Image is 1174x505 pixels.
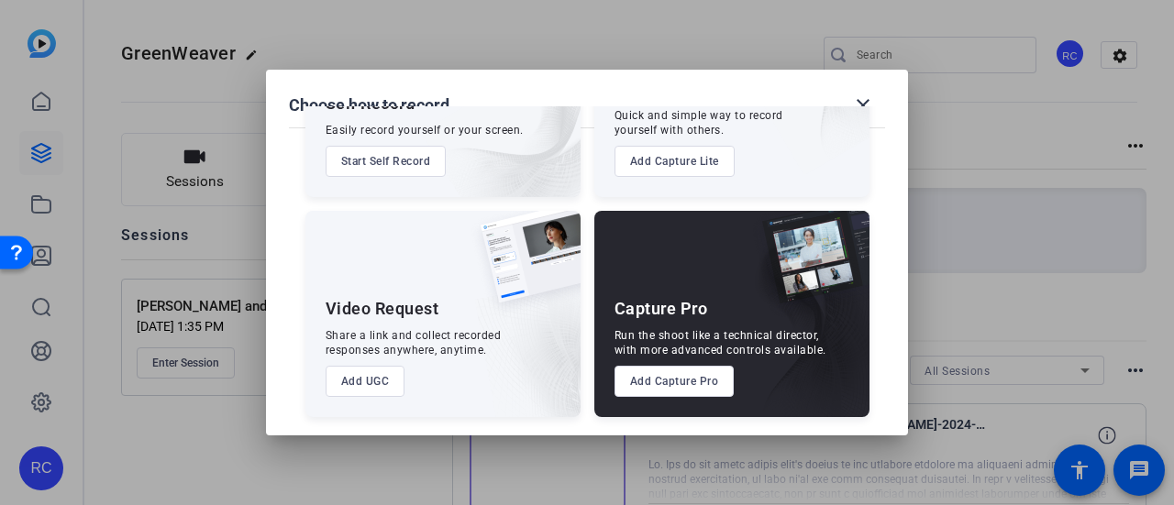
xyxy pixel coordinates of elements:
button: Start Self Record [326,146,447,177]
div: Share a link and collect recorded responses anywhere, anytime. [326,328,502,357]
img: capture-pro.png [748,211,869,323]
button: Add UGC [326,366,405,397]
img: ugc-content.png [467,211,581,322]
div: Capture Pro [615,298,708,320]
button: Add Capture Pro [615,366,735,397]
div: Video Request [326,298,439,320]
h1: Choose how to record [289,94,449,116]
button: Add Capture Lite [615,146,735,177]
img: embarkstudio-ugc-content.png [474,268,581,417]
div: Run the shoot like a technical director, with more advanced controls available. [615,328,826,357]
mat-icon: close [852,94,874,116]
div: Quick and simple way to record yourself with others. [615,108,783,137]
img: embarkstudio-capture-pro.png [734,234,869,417]
img: embarkstudio-self-record.png [421,30,581,197]
div: Easily record yourself or your screen. [326,123,524,137]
